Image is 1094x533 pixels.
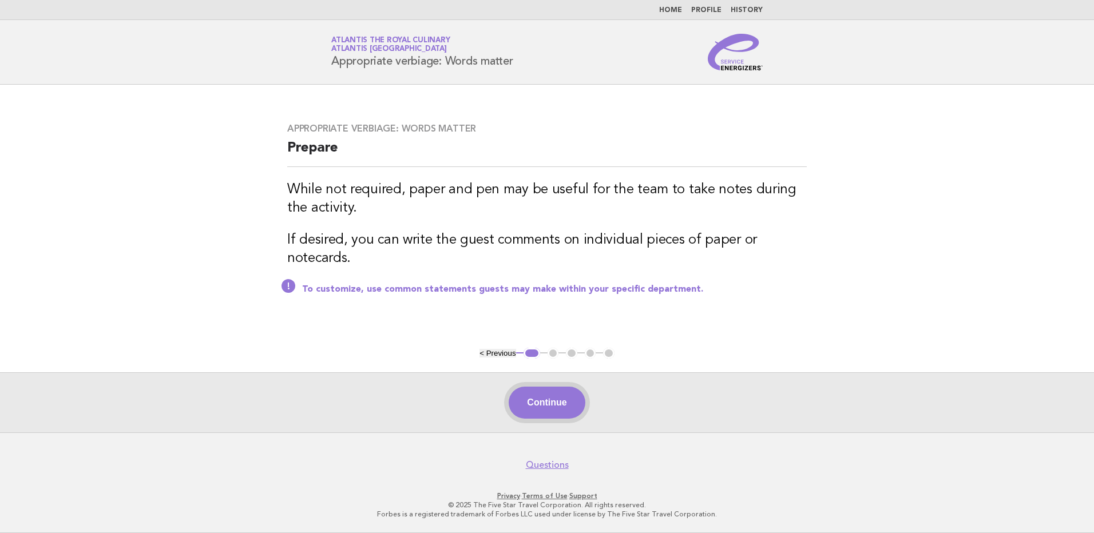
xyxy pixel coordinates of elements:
a: Privacy [497,492,520,500]
a: History [731,7,763,14]
h3: While not required, paper and pen may be useful for the team to take notes during the activity. [287,181,807,217]
p: · · [197,491,897,500]
h1: Appropriate verbiage: Words matter [331,37,513,67]
a: Atlantis the Royal CulinaryAtlantis [GEOGRAPHIC_DATA] [331,37,450,53]
a: Questions [526,459,569,471]
a: Support [569,492,597,500]
a: Profile [691,7,722,14]
p: To customize, use common statements guests may make within your specific department. [302,284,807,295]
button: < Previous [479,349,516,357]
p: © 2025 The Five Star Travel Corporation. All rights reserved. [197,500,897,510]
h2: Prepare [287,139,807,167]
h3: If desired, you can write the guest comments on individual pieces of paper or notecards. [287,231,807,268]
span: Atlantis [GEOGRAPHIC_DATA] [331,46,447,53]
a: Home [659,7,682,14]
a: Terms of Use [522,492,568,500]
img: Service Energizers [708,34,763,70]
h3: Appropriate verbiage: Words matter [287,123,807,134]
button: 1 [524,348,540,359]
p: Forbes is a registered trademark of Forbes LLC used under license by The Five Star Travel Corpora... [197,510,897,519]
button: Continue [509,387,585,419]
